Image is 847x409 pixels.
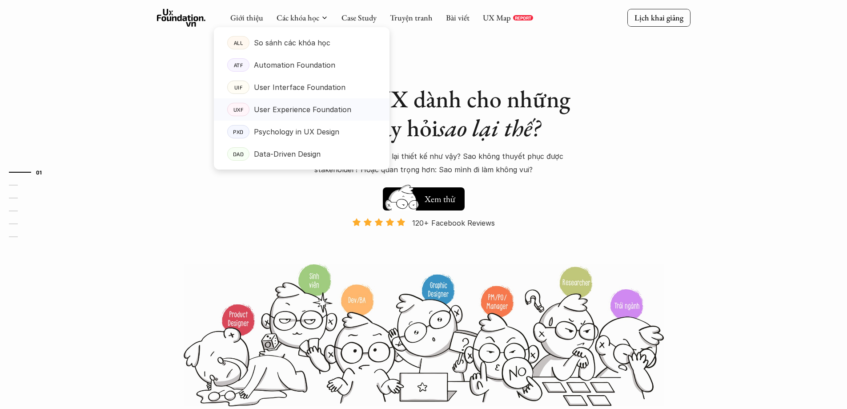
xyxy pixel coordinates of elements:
a: Các khóa học [277,12,319,23]
a: Giới thiệu [230,12,263,23]
p: Sao lại làm tính năng này? Sao lại thiết kế như vậy? Sao không thuyết phục được stakeholder? Hoặc... [268,150,579,177]
a: UIFUser Interface Foundation [214,76,389,98]
a: Truyện tranh [390,12,433,23]
a: 120+ Facebook Reviews [345,218,503,263]
p: Automation Foundation [254,58,335,72]
p: REPORT [515,15,531,20]
p: Psychology in UX Design [254,125,339,138]
a: UXFUser Experience Foundation [214,98,389,121]
h1: Khóa học UX dành cho những người hay hỏi [268,85,579,142]
p: Data-Driven Design [254,147,321,161]
a: PXDPsychology in UX Design [214,121,389,143]
a: Bài viết [446,12,470,23]
p: User Experience Foundation [254,103,351,116]
p: ALL [233,40,243,46]
a: Xem thử [383,183,465,211]
a: 01 [9,167,51,178]
p: User Interface Foundation [254,81,345,94]
a: Lịch khai giảng [627,9,690,26]
p: DAD [233,151,244,157]
p: ATF [233,62,243,68]
a: Case Study [341,12,377,23]
p: UIF [234,84,242,90]
p: UXF [233,106,243,113]
a: ATFAutomation Foundation [214,54,389,76]
a: REPORT [513,15,533,20]
p: Lịch khai giảng [634,12,683,23]
em: sao lại thế? [438,112,540,143]
a: DADData-Driven Design [214,143,389,165]
p: PXD [233,129,244,135]
p: 120+ Facebook Reviews [412,216,495,230]
p: So sánh các khóa học [254,36,330,49]
strong: 01 [36,169,42,175]
h5: Xem thử [425,193,455,205]
a: ALLSo sánh các khóa học [214,32,389,54]
a: UX Map [483,12,511,23]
